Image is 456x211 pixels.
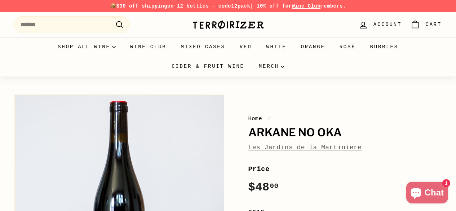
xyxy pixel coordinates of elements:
[373,21,402,28] span: Account
[404,182,450,205] inbox-online-store-chat: Shopify online store chat
[248,115,262,122] a: Home
[233,37,259,57] a: Red
[259,37,293,57] a: White
[292,3,320,9] a: Wine Club
[248,144,362,151] a: Les Jardins de la Martiniere
[354,14,406,35] a: Account
[123,37,174,57] a: Wine Club
[425,21,442,28] span: Cart
[332,37,363,57] a: Rosé
[164,57,252,76] a: Cider & Fruit Wine
[248,181,279,194] span: $48
[363,37,405,57] a: Bubbles
[406,14,446,35] a: Cart
[231,3,250,9] strong: 12pack
[270,182,278,190] sup: 00
[248,114,442,123] nav: breadcrumbs
[50,37,123,57] summary: Shop all wine
[116,3,168,9] span: $30 off shipping
[293,37,332,57] a: Orange
[248,164,442,175] label: Price
[252,57,292,76] summary: Merch
[248,127,442,139] h1: Arkane no Oka
[266,115,273,122] span: /
[174,37,233,57] a: Mixed Cases
[14,2,442,10] p: 📦 on 12 bottles - code | 10% off for members.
